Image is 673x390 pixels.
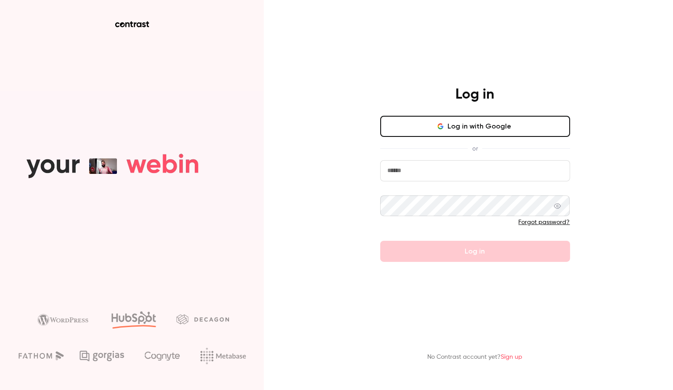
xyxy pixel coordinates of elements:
[519,219,570,225] a: Forgot password?
[176,314,229,324] img: decagon
[380,116,570,137] button: Log in with Google
[501,354,523,360] a: Sign up
[428,353,523,362] p: No Contrast account yet?
[456,86,495,103] h4: Log in
[468,144,482,153] span: or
